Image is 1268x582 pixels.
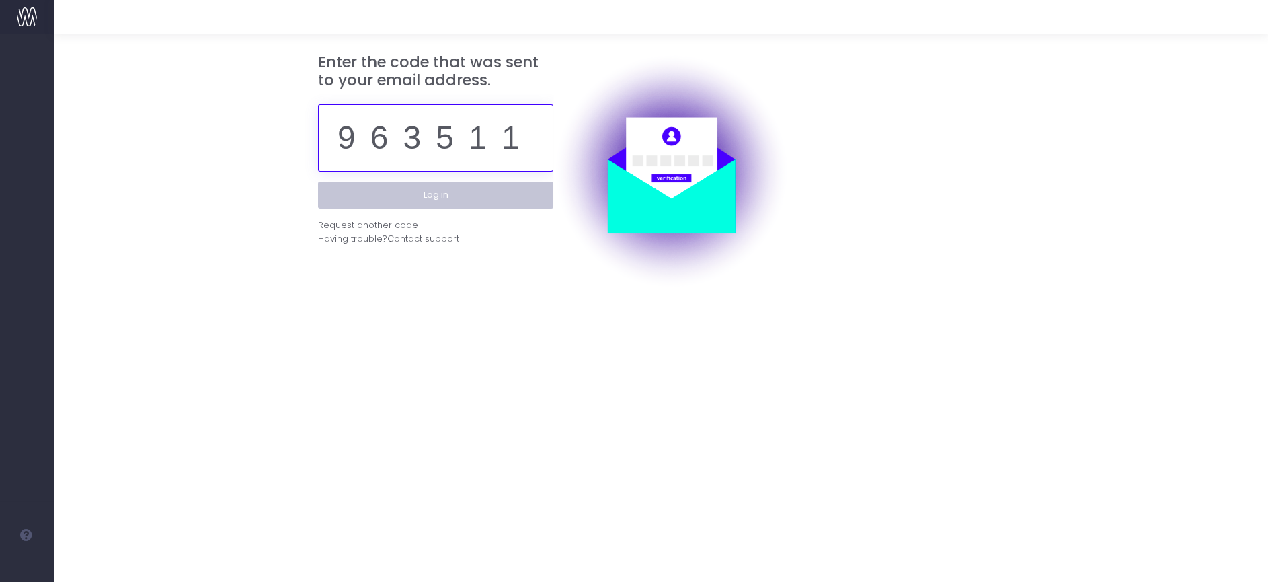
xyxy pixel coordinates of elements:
img: images/default_profile_image.png [17,555,37,575]
h3: Enter the code that was sent to your email address. [318,53,553,90]
img: auth.png [553,53,789,289]
button: Log in [318,182,553,209]
div: Having trouble? [318,232,553,246]
span: Contact support [387,232,459,246]
div: Request another code [318,219,418,232]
